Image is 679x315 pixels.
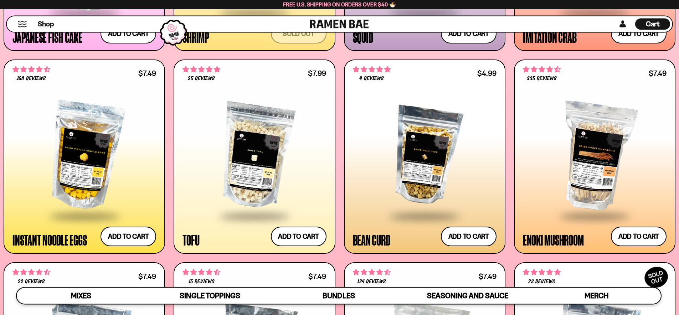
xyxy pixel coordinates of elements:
[323,291,355,300] span: Bundles
[523,65,561,74] span: 4.53 stars
[12,31,82,43] div: Japanese Fish Cake
[145,288,274,304] a: Single Toppings
[12,233,87,246] div: Instant Noodle Eggs
[308,273,326,280] div: $7.49
[17,288,145,304] a: Mixes
[353,233,390,246] div: Bean Curd
[308,70,326,77] div: $7.99
[441,227,497,246] button: Add to cart
[71,291,91,300] span: Mixes
[353,31,373,43] div: Squid
[174,60,335,254] a: 4.80 stars 25 reviews $7.99 Tofu Add to cart
[38,19,54,29] span: Shop
[527,76,557,82] span: 335 reviews
[17,76,46,82] span: 168 reviews
[523,31,577,43] div: Imitation Crab
[182,65,220,74] span: 4.80 stars
[357,279,386,285] span: 124 reviews
[344,60,505,254] a: 5.00 stars 4 reviews $4.99 Bean Curd Add to cart
[274,288,403,304] a: Bundles
[359,76,384,82] span: 4 reviews
[182,268,220,277] span: 4.53 stars
[649,70,667,77] div: $7.49
[188,76,215,82] span: 25 reviews
[403,288,532,304] a: Seasoning and Sauce
[4,60,165,254] a: 4.73 stars 168 reviews $7.49 Instant Noodle Eggs Add to cart
[523,268,561,277] span: 4.83 stars
[138,273,156,280] div: $7.49
[479,273,497,280] div: $7.49
[12,268,50,277] span: 4.50 stars
[477,70,497,77] div: $4.99
[17,21,27,27] button: Mobile Menu Trigger
[38,18,54,30] a: Shop
[101,227,156,246] button: Add to cart
[18,279,45,285] span: 22 reviews
[514,60,675,254] a: 4.53 stars 335 reviews $7.49 Enoki Mushroom Add to cart
[271,227,326,246] button: Add to cart
[641,263,672,291] div: SOLD OUT
[523,233,584,246] div: Enoki Mushroom
[180,291,240,300] span: Single Toppings
[182,233,199,246] div: Tofu
[532,288,661,304] a: Merch
[611,227,667,246] button: Add to cart
[427,291,508,300] span: Seasoning and Sauce
[585,291,608,300] span: Merch
[635,16,670,32] a: Cart
[189,279,215,285] span: 15 reviews
[353,268,391,277] span: 4.68 stars
[12,65,50,74] span: 4.73 stars
[182,31,209,43] div: Shrimp
[646,20,660,28] span: Cart
[283,1,396,8] span: Free U.S. Shipping on Orders over $40 🍜
[353,65,391,74] span: 5.00 stars
[138,70,156,77] div: $7.49
[528,279,555,285] span: 23 reviews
